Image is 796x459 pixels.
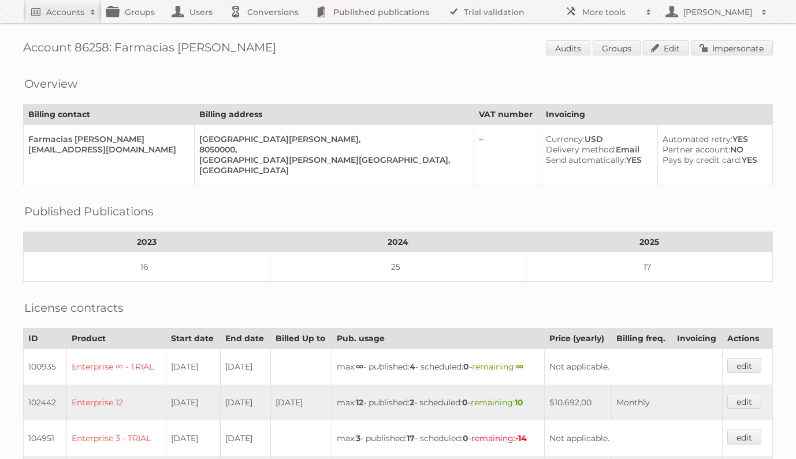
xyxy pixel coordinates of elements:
[28,144,185,155] div: [EMAIL_ADDRESS][DOMAIN_NAME]
[611,385,672,420] td: Monthly
[67,329,166,349] th: Product
[24,385,67,420] td: 102442
[611,329,672,349] th: Billing freq.
[663,134,732,144] span: Automated retry:
[270,385,332,420] td: [DATE]
[24,420,67,456] td: 104951
[545,420,723,456] td: Not applicable.
[582,6,640,18] h2: More tools
[727,358,761,373] a: edit
[166,420,221,456] td: [DATE]
[516,361,523,372] strong: ∞
[515,397,523,408] strong: 10
[356,397,363,408] strong: 12
[526,232,773,252] th: 2025
[723,329,773,349] th: Actions
[663,144,763,155] div: NO
[332,385,545,420] td: max: - published: - scheduled: -
[546,155,626,165] span: Send automatically:
[546,144,648,155] div: Email
[471,397,523,408] span: remaining:
[463,433,468,443] strong: 0
[727,430,761,445] a: edit
[195,105,474,125] th: Billing address
[199,165,464,176] div: [GEOGRAPHIC_DATA]
[593,40,641,55] a: Groups
[663,155,763,165] div: YES
[24,329,67,349] th: ID
[270,232,526,252] th: 2024
[546,134,585,144] span: Currency:
[221,349,271,385] td: [DATE]
[332,349,545,385] td: max: - published: - scheduled: -
[472,361,523,372] span: remaining:
[270,252,526,282] td: 25
[67,385,166,420] td: Enterprise 12
[663,144,730,155] span: Partner account:
[166,349,221,385] td: [DATE]
[28,134,185,144] div: Farmacias [PERSON_NAME]
[166,329,221,349] th: Start date
[541,105,773,125] th: Invoicing
[199,155,464,165] div: [GEOGRAPHIC_DATA][PERSON_NAME][GEOGRAPHIC_DATA],
[356,361,363,372] strong: ∞
[166,385,221,420] td: [DATE]
[356,433,360,443] strong: 3
[643,40,689,55] a: Edit
[410,397,414,408] strong: 2
[46,6,84,18] h2: Accounts
[545,385,611,420] td: $10.692,00
[199,144,464,155] div: 8050000,
[727,394,761,409] a: edit
[691,40,773,55] a: Impersonate
[663,155,742,165] span: Pays by credit card:
[546,155,648,165] div: YES
[526,252,773,282] td: 17
[24,203,154,220] h2: Published Publications
[24,232,270,252] th: 2023
[24,105,195,125] th: Billing contact
[545,349,723,385] td: Not applicable.
[672,329,723,349] th: Invoicing
[462,397,468,408] strong: 0
[546,134,648,144] div: USD
[474,105,541,125] th: VAT number
[463,361,469,372] strong: 0
[24,349,67,385] td: 100935
[221,420,271,456] td: [DATE]
[410,361,415,372] strong: 4
[332,420,545,456] td: max: - published: - scheduled: -
[23,40,773,58] h1: Account 86258: Farmacias [PERSON_NAME]
[663,134,763,144] div: YES
[24,75,77,92] h2: Overview
[546,40,590,55] a: Audits
[67,420,166,456] td: Enterprise 3 - TRIAL
[545,329,611,349] th: Price (yearly)
[221,329,271,349] th: End date
[67,349,166,385] td: Enterprise ∞ - TRIAL
[221,385,271,420] td: [DATE]
[546,144,616,155] span: Delivery method:
[407,433,415,443] strong: 17
[270,329,332,349] th: Billed Up to
[332,329,545,349] th: Pub. usage
[199,134,464,144] div: [GEOGRAPHIC_DATA][PERSON_NAME],
[680,6,756,18] h2: [PERSON_NAME]
[471,433,527,443] span: remaining:
[24,299,124,316] h2: License contracts
[24,252,270,282] td: 16
[474,125,541,185] td: –
[515,433,527,443] strong: -14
